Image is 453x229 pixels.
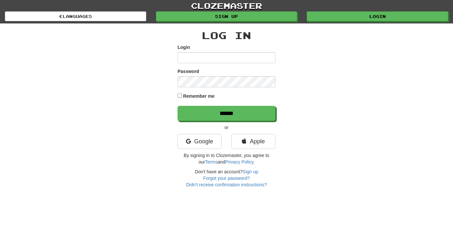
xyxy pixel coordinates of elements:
a: Terms [205,159,217,165]
a: Apple [231,134,275,149]
a: Sign up [156,11,297,21]
p: or [178,124,275,131]
a: Login [307,11,448,21]
label: Password [178,68,199,75]
p: By signing in to Clozemaster, you agree to our and . [178,152,275,165]
a: Sign up [243,169,258,174]
a: Forgot your password? [203,176,250,181]
label: Login [178,44,190,50]
label: Remember me [183,93,215,99]
a: Privacy Policy [225,159,253,165]
div: Don't have an account? [178,168,275,188]
a: Didn't receive confirmation instructions? [186,182,267,187]
a: Languages [5,11,146,21]
h2: Log In [178,30,275,41]
a: Google [178,134,222,149]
